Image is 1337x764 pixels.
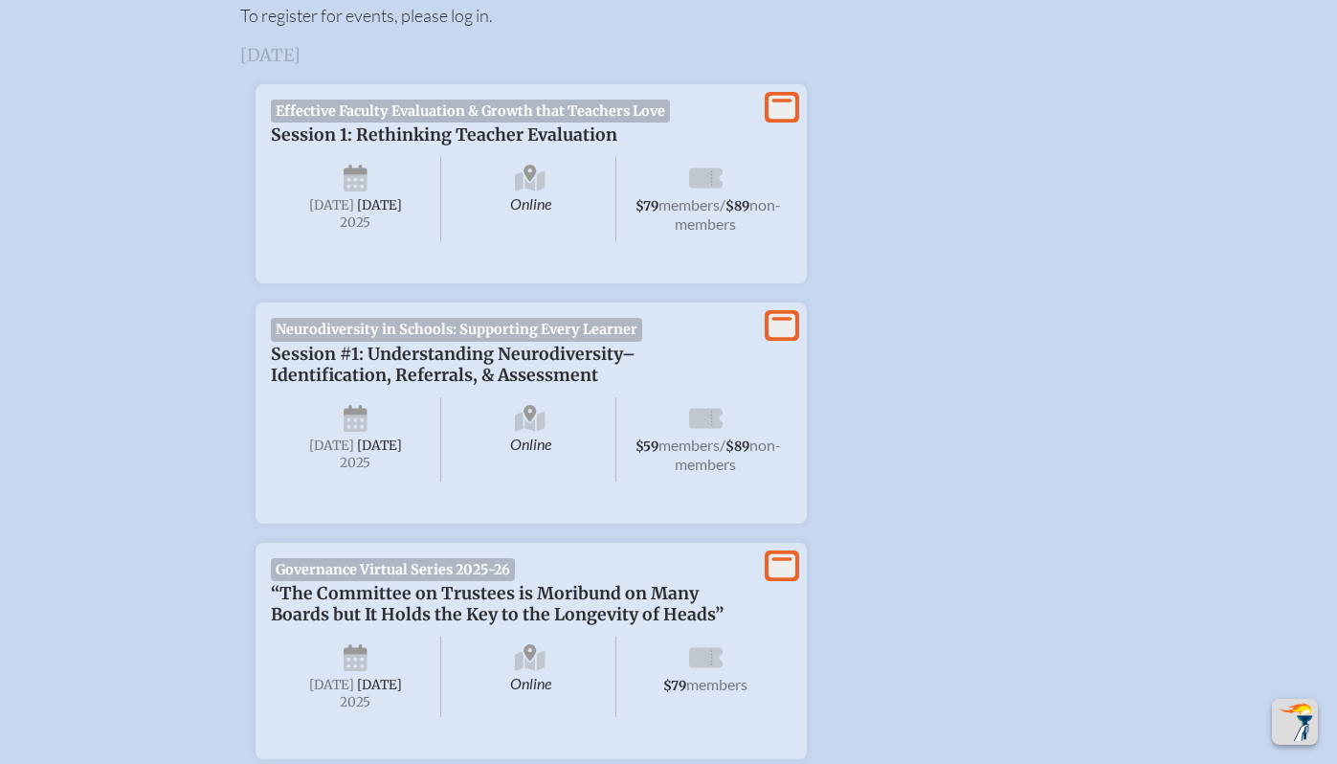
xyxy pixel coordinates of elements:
[309,438,354,454] span: [DATE]
[675,195,781,233] span: non-members
[445,157,616,241] span: Online
[357,677,402,693] span: [DATE]
[309,197,354,213] span: [DATE]
[1272,699,1318,745] button: Scroll Top
[658,436,720,454] span: members
[286,695,426,709] span: 2025
[271,318,643,341] span: Neurodiversity in Schools: Supporting Every Learner
[1276,703,1314,741] img: To the top
[658,195,720,213] span: members
[725,438,749,455] span: $89
[271,100,671,123] span: Effective Faculty Evaluation & Growth that Teachers Love
[271,558,516,581] span: Governance Virtual Series 2025-26
[720,195,725,213] span: /
[357,197,402,213] span: [DATE]
[271,583,724,625] span: “The Committee on Trustees is Moribund on Many Boards but It Holds the Key to the Longevity of He...
[357,438,402,454] span: [DATE]
[286,215,426,230] span: 2025
[720,436,725,454] span: /
[675,436,781,473] span: non-members
[286,456,426,470] span: 2025
[240,46,1098,65] h3: [DATE]
[725,198,749,214] span: $89
[271,344,635,386] span: Session #1: Understanding Neurodiversity–Identification, Referrals, & Assessment
[271,124,617,146] span: Session 1: Rethinking Teacher Evaluation
[309,677,354,693] span: [DATE]
[635,198,658,214] span: $79
[635,438,658,455] span: $59
[663,678,686,694] span: $79
[686,675,747,693] span: members
[445,637,616,717] span: Online
[240,3,1098,29] p: To register for events, please log in.
[445,397,616,482] span: Online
